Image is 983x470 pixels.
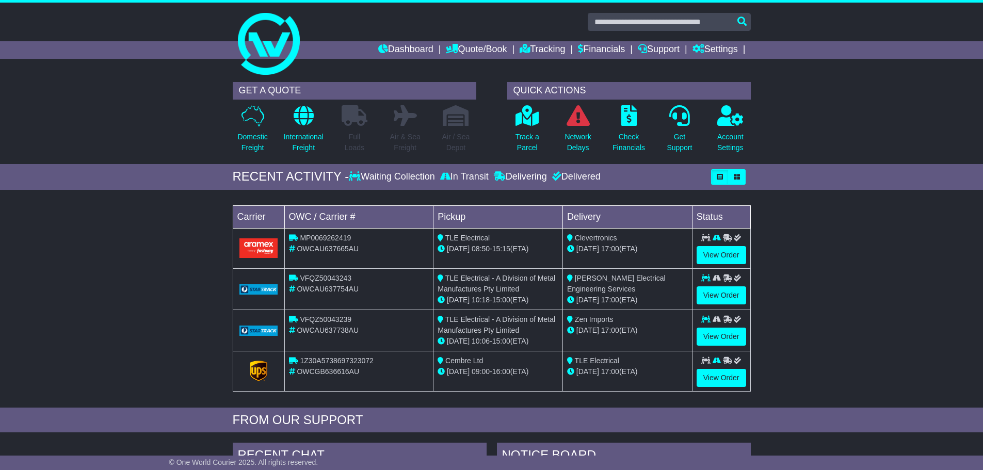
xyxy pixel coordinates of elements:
div: - (ETA) [438,295,558,305]
td: Carrier [233,205,284,228]
div: GET A QUOTE [233,82,476,100]
img: Aramex.png [239,238,278,257]
div: Delivered [550,171,601,183]
span: 10:06 [472,337,490,345]
a: CheckFinancials [612,105,646,159]
span: TLE Electrical [575,356,619,365]
span: 15:00 [492,296,510,304]
span: [DATE] [447,337,470,345]
span: © One World Courier 2025. All rights reserved. [169,458,318,466]
span: 17:00 [601,367,619,376]
div: - (ETA) [438,244,558,254]
p: Track a Parcel [515,132,539,153]
p: International Freight [284,132,324,153]
span: Cembre Ltd [445,356,483,365]
p: Get Support [667,132,692,153]
a: DomesticFreight [237,105,268,159]
div: Waiting Collection [349,171,437,183]
td: OWC / Carrier # [284,205,433,228]
a: View Order [697,246,746,264]
img: GetCarrierServiceLogo [239,284,278,295]
span: OWCAU637754AU [297,285,359,293]
td: Status [692,205,750,228]
a: NetworkDelays [564,105,591,159]
span: [DATE] [576,326,599,334]
td: Delivery [562,205,692,228]
span: [DATE] [576,296,599,304]
div: (ETA) [567,295,688,305]
a: View Order [697,286,746,304]
a: Financials [578,41,625,59]
p: Air / Sea Depot [442,132,470,153]
p: Network Delays [565,132,591,153]
span: 15:15 [492,245,510,253]
a: InternationalFreight [283,105,324,159]
span: 17:00 [601,296,619,304]
span: OWCGB636616AU [297,367,359,376]
span: [DATE] [576,245,599,253]
span: [DATE] [576,367,599,376]
div: (ETA) [567,366,688,377]
span: 09:00 [472,367,490,376]
span: 08:50 [472,245,490,253]
a: Tracking [520,41,565,59]
span: TLE Electrical [445,234,490,242]
span: 15:00 [492,337,510,345]
span: [DATE] [447,245,470,253]
a: View Order [697,369,746,387]
span: TLE Electrical - A Division of Metal Manufactures Pty Limited [438,315,555,334]
span: 16:00 [492,367,510,376]
span: OWCAU637665AU [297,245,359,253]
a: Settings [692,41,738,59]
span: [PERSON_NAME] Electrical Engineering Services [567,274,666,293]
div: (ETA) [567,325,688,336]
img: GetCarrierServiceLogo [239,326,278,336]
div: RECENT ACTIVITY - [233,169,349,184]
div: (ETA) [567,244,688,254]
img: GetCarrierServiceLogo [250,361,267,381]
div: - (ETA) [438,366,558,377]
a: Track aParcel [515,105,540,159]
span: VFQZ50043239 [300,315,351,323]
div: In Transit [438,171,491,183]
span: OWCAU637738AU [297,326,359,334]
span: 10:18 [472,296,490,304]
span: 17:00 [601,245,619,253]
div: FROM OUR SUPPORT [233,413,751,428]
a: Dashboard [378,41,433,59]
a: GetSupport [666,105,692,159]
a: View Order [697,328,746,346]
span: MP0069262419 [300,234,351,242]
p: Full Loads [342,132,367,153]
span: 1Z30A5738697323072 [300,356,373,365]
a: Quote/Book [446,41,507,59]
div: Delivering [491,171,550,183]
a: AccountSettings [717,105,744,159]
p: Domestic Freight [237,132,267,153]
div: QUICK ACTIONS [507,82,751,100]
p: Check Financials [613,132,645,153]
span: TLE Electrical - A Division of Metal Manufactures Pty Limited [438,274,555,293]
span: Clevertronics [575,234,617,242]
div: - (ETA) [438,336,558,347]
p: Account Settings [717,132,744,153]
span: Zen Imports [575,315,614,323]
td: Pickup [433,205,563,228]
span: 17:00 [601,326,619,334]
span: [DATE] [447,296,470,304]
p: Air & Sea Freight [390,132,421,153]
span: VFQZ50043243 [300,274,351,282]
a: Support [638,41,680,59]
span: [DATE] [447,367,470,376]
